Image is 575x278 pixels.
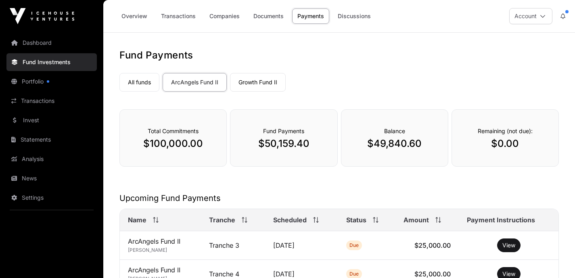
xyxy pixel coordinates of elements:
span: Fund Payments [263,128,304,134]
a: Invest [6,111,97,129]
p: $0.00 [468,137,542,150]
span: [PERSON_NAME] [128,247,167,253]
a: Growth Fund II [230,73,286,92]
a: News [6,169,97,187]
a: Documents [248,8,289,24]
h1: Fund Payments [119,49,559,62]
span: Due [349,271,359,277]
a: Settings [6,189,97,207]
span: Total Commitments [148,128,199,134]
span: Tranche [209,215,235,225]
p: $50,159.40 [247,137,321,150]
button: View [497,238,521,252]
a: Transactions [6,92,97,110]
span: $25,000.00 [414,270,451,278]
a: Overview [116,8,153,24]
a: Payments [292,8,329,24]
p: $100,000.00 [136,137,210,150]
td: [DATE] [265,231,338,260]
span: Remaining (not due): [478,128,533,134]
span: Balance [384,128,405,134]
span: Payment Instructions [467,215,535,225]
td: Tranche 3 [201,231,266,260]
span: Amount [404,215,429,225]
a: Dashboard [6,34,97,52]
a: Analysis [6,150,97,168]
a: ArcAngels Fund II [163,73,227,92]
span: Name [128,215,146,225]
button: Account [509,8,552,24]
h2: Upcoming Fund Payments [119,192,559,204]
span: $25,000.00 [414,241,451,249]
img: Icehouse Ventures Logo [10,8,74,24]
span: Status [346,215,366,225]
a: Discussions [332,8,376,24]
a: All funds [119,73,159,92]
td: ArcAngels Fund II [120,231,201,260]
a: Statements [6,131,97,148]
iframe: Chat Widget [535,239,575,278]
span: Scheduled [273,215,307,225]
a: Portfolio [6,73,97,90]
span: Due [349,242,359,249]
a: Companies [204,8,245,24]
a: Transactions [156,8,201,24]
a: Fund Investments [6,53,97,71]
p: $49,840.60 [358,137,432,150]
